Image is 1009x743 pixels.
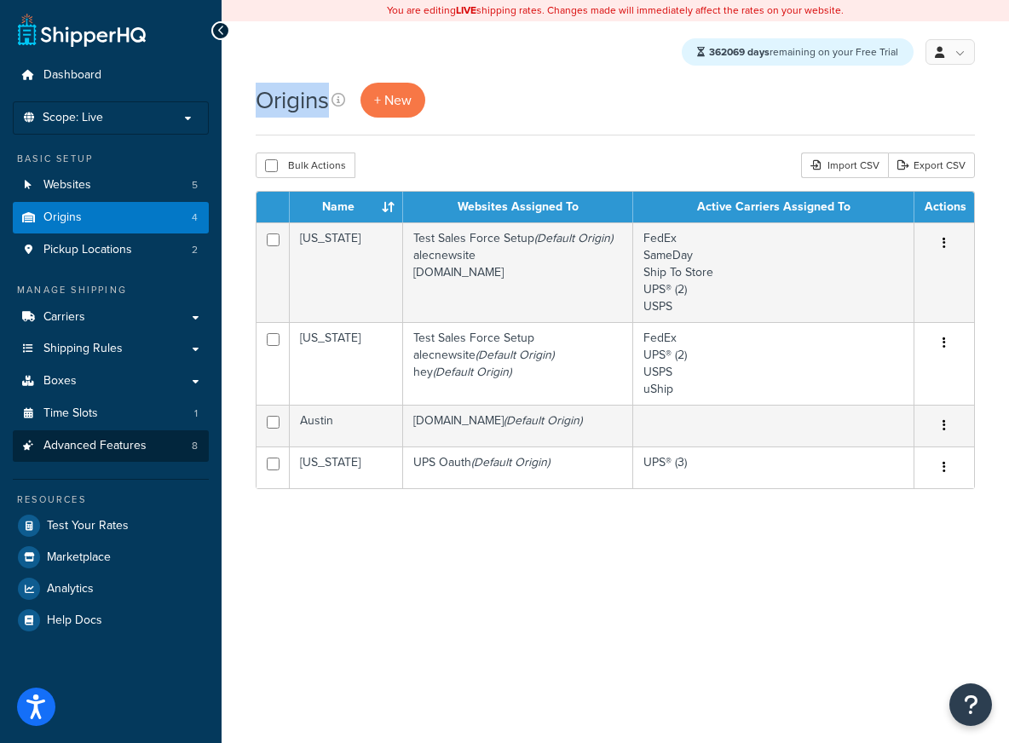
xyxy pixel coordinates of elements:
i: (Default Origin) [534,229,613,247]
span: Time Slots [43,406,98,421]
td: UPS® (3) [633,446,914,488]
th: Actions [914,192,974,222]
a: Carriers [13,302,209,333]
td: [US_STATE] [290,322,403,405]
th: Active Carriers Assigned To [633,192,914,222]
li: Origins [13,202,209,233]
span: 1 [194,406,198,421]
a: Analytics [13,573,209,604]
td: Test Sales Force Setup alecnewsite [DOMAIN_NAME] [403,222,633,322]
a: Advanced Features 8 [13,430,209,462]
li: Websites [13,170,209,201]
span: Dashboard [43,68,101,83]
div: Manage Shipping [13,283,209,297]
span: 4 [192,210,198,225]
span: Boxes [43,374,77,389]
a: Origins 4 [13,202,209,233]
span: Origins [43,210,82,225]
span: 2 [192,243,198,257]
button: Open Resource Center [949,683,992,726]
a: Websites 5 [13,170,209,201]
td: FedEx SameDay Ship To Store UPS® (2) USPS [633,222,914,322]
span: 8 [192,439,198,453]
span: Analytics [47,582,94,596]
span: Shipping Rules [43,342,123,356]
div: Import CSV [801,153,888,178]
td: Austin [290,405,403,446]
div: remaining on your Free Trial [682,38,914,66]
div: Resources [13,492,209,507]
td: Test Sales Force Setup alecnewsite hey [403,322,633,405]
button: Bulk Actions [256,153,355,178]
span: Help Docs [47,613,102,628]
th: Name : activate to sort column ascending [290,192,403,222]
li: Advanced Features [13,430,209,462]
td: [US_STATE] [290,446,403,488]
span: Websites [43,178,91,193]
a: Dashboard [13,60,209,91]
a: Marketplace [13,542,209,573]
span: Scope: Live [43,111,103,125]
i: (Default Origin) [476,346,554,364]
i: (Default Origin) [433,363,511,381]
div: Basic Setup [13,152,209,166]
strong: 362069 days [709,44,770,60]
li: Pickup Locations [13,234,209,266]
span: Advanced Features [43,439,147,453]
h1: Origins [256,84,329,117]
i: (Default Origin) [471,453,550,471]
i: (Default Origin) [504,412,582,429]
li: Time Slots [13,398,209,429]
td: FedEx UPS® (2) USPS uShip [633,322,914,405]
a: Export CSV [888,153,975,178]
b: LIVE [456,3,476,18]
span: + New [374,90,412,110]
a: Boxes [13,366,209,397]
td: UPS Oauth [403,446,633,488]
a: ShipperHQ Home [18,13,146,47]
a: Pickup Locations 2 [13,234,209,266]
span: Carriers [43,310,85,325]
a: Test Your Rates [13,510,209,541]
a: Time Slots 1 [13,398,209,429]
a: + New [360,83,425,118]
a: Shipping Rules [13,333,209,365]
span: 5 [192,178,198,193]
a: Help Docs [13,605,209,636]
td: [DOMAIN_NAME] [403,405,633,446]
span: Marketplace [47,550,111,565]
span: Pickup Locations [43,243,132,257]
th: Websites Assigned To [403,192,633,222]
td: [US_STATE] [290,222,403,322]
span: Test Your Rates [47,519,129,533]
